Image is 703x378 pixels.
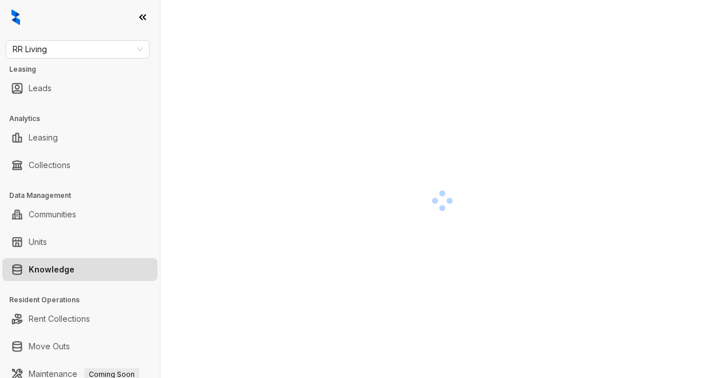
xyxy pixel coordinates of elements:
[2,307,158,330] li: Rent Collections
[2,335,158,358] li: Move Outs
[29,203,76,226] a: Communities
[29,77,52,100] a: Leads
[29,335,70,358] a: Move Outs
[9,114,160,124] h3: Analytics
[2,231,158,254] li: Units
[2,258,158,281] li: Knowledge
[29,258,74,281] a: Knowledge
[29,154,70,177] a: Collections
[2,126,158,149] li: Leasing
[9,295,160,305] h3: Resident Operations
[29,307,90,330] a: Rent Collections
[2,154,158,177] li: Collections
[11,9,20,25] img: logo
[2,77,158,100] li: Leads
[13,41,143,58] span: RR Living
[9,190,160,201] h3: Data Management
[9,64,160,75] h3: Leasing
[29,126,58,149] a: Leasing
[2,203,158,226] li: Communities
[29,231,47,254] a: Units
